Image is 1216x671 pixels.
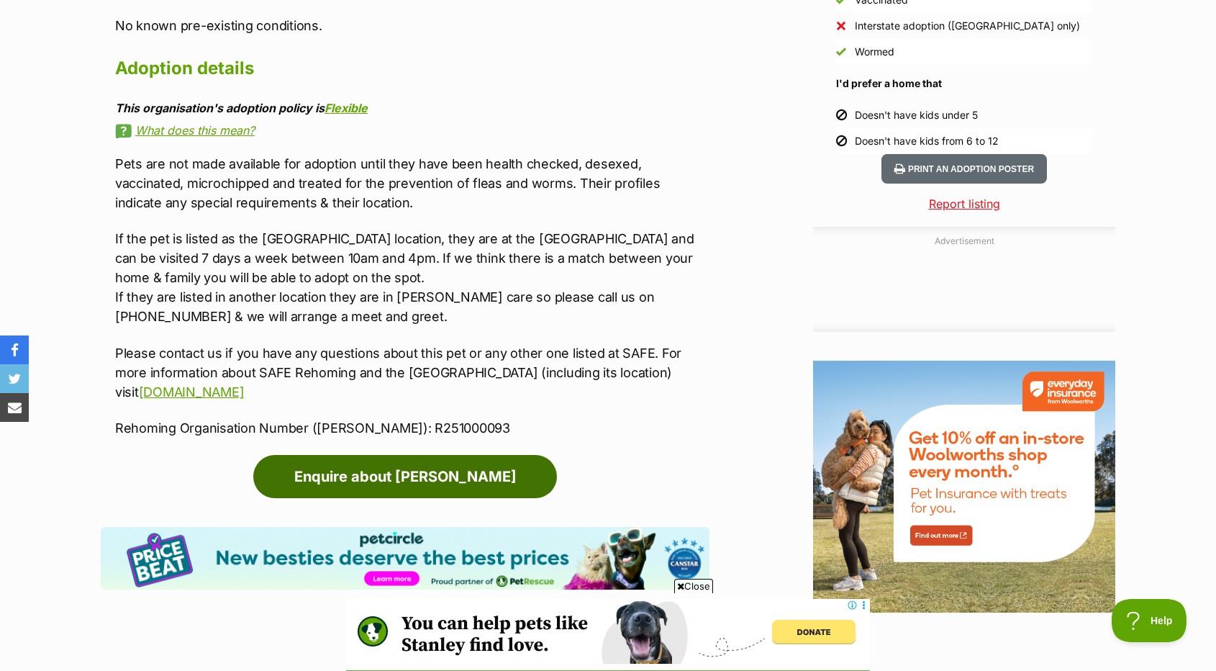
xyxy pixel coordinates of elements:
a: Enquire about [PERSON_NAME] [253,455,557,498]
a: What does this mean? [115,124,709,137]
a: Flexible [325,101,368,115]
div: Interstate adoption ([GEOGRAPHIC_DATA] only) [855,19,1080,33]
button: Print an adoption poster [881,154,1047,184]
a: [DOMAIN_NAME] [139,384,245,400]
p: If the pet is listed as the [GEOGRAPHIC_DATA] location, they are at the [GEOGRAPHIC_DATA] and can... [115,229,709,326]
p: No known pre-existing conditions. [115,16,709,35]
img: Pet Circle promo banner [101,527,709,590]
iframe: Help Scout Beacon - Open [1112,599,1187,642]
p: Rehoming Organisation Number ([PERSON_NAME]): R251000093 [115,418,709,438]
span: Close [674,579,713,593]
div: Wormed [855,45,894,59]
div: Doesn't have kids from 6 to 12 [855,134,999,148]
div: Doesn't have kids under 5 [855,108,978,122]
h2: Adoption details [115,53,709,84]
img: Yes [836,47,846,57]
h4: I'd prefer a home that [836,76,1092,91]
p: Pets are not made available for adoption until they have been health checked, desexed, vaccinated... [115,154,709,212]
a: Report listing [813,195,1115,212]
p: Please contact us if you have any questions about this pet or any other one listed at SAFE. For m... [115,343,709,402]
iframe: Advertisement [346,599,870,664]
div: This organisation's adoption policy is [115,102,709,114]
img: No [836,21,846,31]
div: Advertisement [813,227,1115,332]
img: Everyday Insurance by Woolworths promotional banner [813,361,1115,613]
